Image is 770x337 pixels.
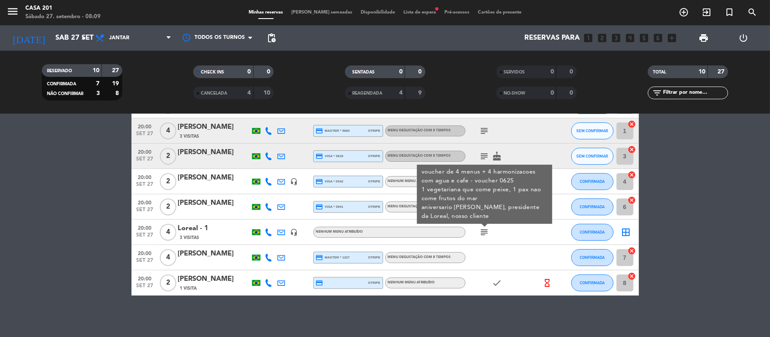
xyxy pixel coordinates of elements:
[474,10,526,15] span: Cartões de presente
[47,69,72,73] span: RESERVADO
[580,204,605,209] span: CONFIRMADA
[266,33,277,43] span: pending_actions
[134,283,156,293] span: set 27
[201,91,227,95] span: CANCELADA
[368,128,381,133] span: stripe
[178,274,250,285] div: [PERSON_NAME]
[388,154,451,158] span: Menu degustação com 8 tempos
[287,10,356,15] span: [PERSON_NAME] semeadas
[580,230,605,234] span: CONFIRMADA
[747,7,757,17] i: search
[368,204,381,209] span: stripe
[134,182,156,191] span: set 27
[504,91,526,95] span: NO-SHOW
[290,178,298,185] i: headset_mic
[368,280,381,285] span: stripe
[178,172,250,183] div: [PERSON_NAME]
[316,127,350,135] span: master * 5660
[571,224,614,241] button: CONFIRMADA
[701,7,712,17] i: exit_to_app
[134,147,156,156] span: 20:00
[178,223,250,234] div: Loreal - 1
[316,254,323,261] i: credit_card
[244,10,287,15] span: Minhas reservas
[388,281,435,284] span: Nenhum menu atribuído
[672,5,695,19] span: RESERVAR MESA
[480,151,490,161] i: subject
[480,227,490,237] i: subject
[679,7,689,17] i: add_circle_outline
[525,34,580,42] span: Reservas para
[611,33,622,43] i: looks_3
[492,278,502,288] i: check
[248,69,251,75] strong: 0
[667,33,678,43] i: add_box
[571,122,614,139] button: SEM CONFIRMAR
[388,255,451,259] span: Menu degustação com 8 tempos
[316,203,343,211] span: visa * 3941
[621,227,631,237] i: border_all
[434,6,439,11] span: fiber_manual_record
[180,133,200,140] span: 3 Visitas
[134,207,156,217] span: set 27
[160,198,176,215] span: 2
[388,129,451,132] span: Menu degustação com 8 tempos
[570,90,575,96] strong: 0
[628,247,636,255] i: cancel
[47,92,83,96] span: NÃO CONFIRMAR
[639,33,650,43] i: looks_5
[583,33,594,43] i: looks_one
[109,35,129,41] span: Jantar
[597,33,608,43] i: looks_two
[480,126,490,136] i: subject
[201,70,224,74] span: CHECK INS
[418,90,423,96] strong: 9
[724,7,734,17] i: turned_in_not
[112,81,121,87] strong: 19
[543,278,552,288] i: hourglass_empty
[160,249,176,266] span: 4
[625,33,636,43] i: looks_4
[628,196,636,204] i: cancel
[134,248,156,258] span: 20:00
[504,70,525,74] span: SERVIDOS
[571,198,614,215] button: CONFIRMADA
[6,5,19,21] button: menu
[248,90,251,96] strong: 4
[134,273,156,283] span: 20:00
[551,69,554,75] strong: 0
[134,258,156,267] span: set 27
[6,5,19,18] i: menu
[368,179,381,184] span: stripe
[134,172,156,182] span: 20:00
[368,255,381,260] span: stripe
[316,230,363,234] span: Nenhum menu atribuído
[368,153,381,159] span: stripe
[399,69,403,75] strong: 0
[388,179,435,183] span: Nenhum menu atribuído
[112,68,121,73] strong: 27
[718,69,726,75] strong: 27
[160,274,176,291] span: 2
[699,69,705,75] strong: 10
[316,178,343,185] span: visa * 0342
[652,88,662,98] i: filter_list
[25,4,101,13] div: Casa 201
[263,90,272,96] strong: 10
[134,197,156,207] span: 20:00
[134,156,156,166] span: set 27
[576,128,608,133] span: SEM CONFIRMAR
[699,33,709,43] span: print
[353,91,383,95] span: REAGENDADA
[134,223,156,232] span: 20:00
[741,5,764,19] span: PESQUISA
[723,25,764,51] div: LOG OUT
[290,228,298,236] i: headset_mic
[571,249,614,266] button: CONFIRMADA
[316,127,323,135] i: credit_card
[178,122,250,133] div: [PERSON_NAME]
[316,279,323,287] i: credit_card
[160,122,176,139] span: 4
[96,90,100,96] strong: 3
[628,145,636,154] i: cancel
